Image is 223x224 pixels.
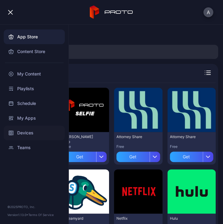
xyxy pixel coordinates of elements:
[170,149,213,162] button: Get
[4,81,65,96] a: Playlists
[7,204,61,209] div: © 2025 PROTO, Inc.
[4,111,65,126] a: My Apps
[203,7,213,17] button: A
[170,134,204,139] div: Attorney Share
[4,44,65,59] a: Content Store
[63,144,107,149] div: Free
[7,213,28,217] span: Version 1.13.0 •
[116,149,160,162] button: Get
[28,213,54,217] a: Terms Of Service
[63,134,97,144] div: David Selfie App
[63,216,97,221] div: Streamyard
[63,149,107,162] button: Get
[116,134,150,139] div: Attorney Share
[4,67,65,81] a: My Content
[116,144,160,149] div: Free
[170,144,213,149] div: Free
[116,216,150,221] div: Netflix
[4,96,65,111] a: Schedule
[63,152,96,162] div: Get
[116,152,150,162] div: Get
[170,216,204,221] div: Hulu
[4,126,65,140] a: Devices
[4,29,65,44] a: App Store
[170,152,203,162] div: Get
[4,140,65,155] a: Teams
